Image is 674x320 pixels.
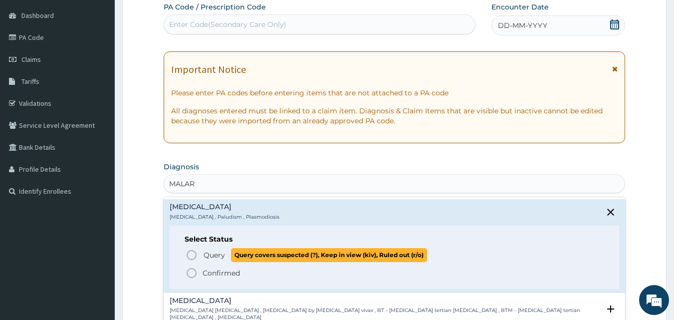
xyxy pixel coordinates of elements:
i: close select status [605,206,617,218]
textarea: Type your message and hit 'Enter' [5,214,190,249]
div: Enter Code(Secondary Care Only) [169,19,286,29]
p: All diagnoses entered must be linked to a claim item. Diagnosis & Claim Items that are visible bu... [171,106,618,126]
label: Encounter Date [491,2,549,12]
span: Tariffs [21,77,39,86]
p: Please enter PA codes before entering items that are not attached to a PA code [171,88,618,98]
span: We're online! [58,96,138,197]
p: Confirmed [203,268,240,278]
h1: Important Notice [171,64,246,75]
span: Claims [21,55,41,64]
p: [MEDICAL_DATA] , Paludism , Plasmodiosis [170,214,279,221]
span: DD-MM-YYYY [498,20,547,30]
img: d_794563401_company_1708531726252_794563401 [18,50,40,75]
i: open select status [605,303,617,315]
label: PA Code / Prescription Code [164,2,266,12]
h4: [MEDICAL_DATA] [170,203,279,211]
div: Chat with us now [52,56,168,69]
span: Query covers suspected (?), Keep in view (kiv), Ruled out (r/o) [231,248,427,262]
h4: [MEDICAL_DATA] [170,297,600,305]
h6: Select Status [185,236,605,243]
i: status option query [186,249,198,261]
span: Query [204,250,225,260]
div: Minimize live chat window [164,5,188,29]
span: Dashboard [21,11,54,20]
label: Diagnosis [164,162,199,172]
i: status option filled [186,267,198,279]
